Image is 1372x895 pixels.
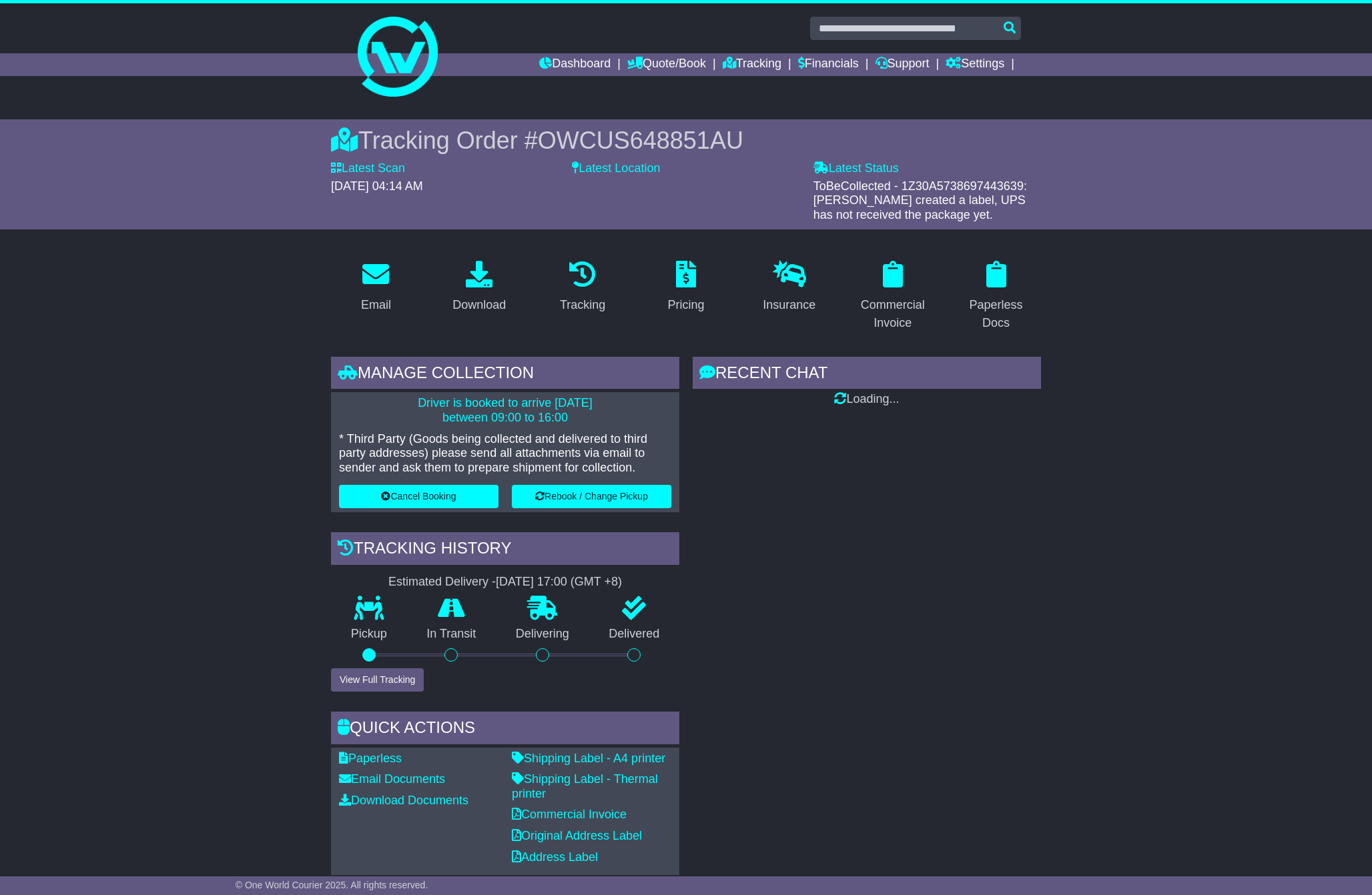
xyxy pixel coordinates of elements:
[693,392,1041,407] div: Loading...
[798,53,859,76] a: Financials
[331,161,405,176] label: Latest Scan
[339,396,671,425] p: Driver is booked to arrive [DATE] between 09:00 to 16:00
[813,179,1027,221] span: ToBeCollected - 1Z30A5738697443639: [PERSON_NAME] created a label, UPS has not received the packa...
[512,808,627,821] a: Commercial Invoice
[407,627,496,642] p: In Transit
[331,357,679,393] div: Manage collection
[951,256,1041,337] a: Paperless Docs
[693,357,1041,393] div: RECENT CHAT
[444,256,514,319] a: Download
[876,53,930,76] a: Support
[551,256,614,319] a: Tracking
[452,296,506,314] div: Download
[589,627,680,642] p: Delivered
[339,432,671,476] p: * Third Party (Goods being collected and delivered to third party addresses) please send all atta...
[331,179,423,193] span: [DATE] 04:14 AM
[572,161,660,176] label: Latest Location
[538,127,743,154] span: OWCUS648851AU
[339,772,445,786] a: Email Documents
[847,256,938,337] a: Commercial Invoice
[667,296,704,314] div: Pricing
[496,575,622,590] div: [DATE] 17:00 (GMT +8)
[813,161,899,176] label: Latest Status
[331,627,407,642] p: Pickup
[339,794,468,807] a: Download Documents
[512,829,642,842] a: Original Address Label
[960,296,1032,332] div: Paperless Docs
[512,850,598,864] a: Address Label
[754,256,824,319] a: Insurance
[331,126,1041,155] div: Tracking Order #
[352,256,400,319] a: Email
[560,296,605,314] div: Tracking
[763,296,815,314] div: Insurance
[512,485,671,508] button: Rebook / Change Pickup
[539,53,611,76] a: Dashboard
[331,668,424,692] button: View Full Tracking
[331,712,679,748] div: Quick Actions
[659,256,713,319] a: Pricing
[361,296,391,314] div: Email
[339,752,402,765] a: Paperless
[856,296,929,332] div: Commercial Invoice
[236,880,428,890] span: © One World Courier 2025. All rights reserved.
[512,752,665,765] a: Shipping Label - A4 printer
[331,575,679,590] div: Estimated Delivery -
[496,627,589,642] p: Delivering
[627,53,706,76] a: Quote/Book
[331,532,679,568] div: Tracking history
[339,485,498,508] button: Cancel Booking
[946,53,1004,76] a: Settings
[512,772,658,800] a: Shipping Label - Thermal printer
[723,53,781,76] a: Tracking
